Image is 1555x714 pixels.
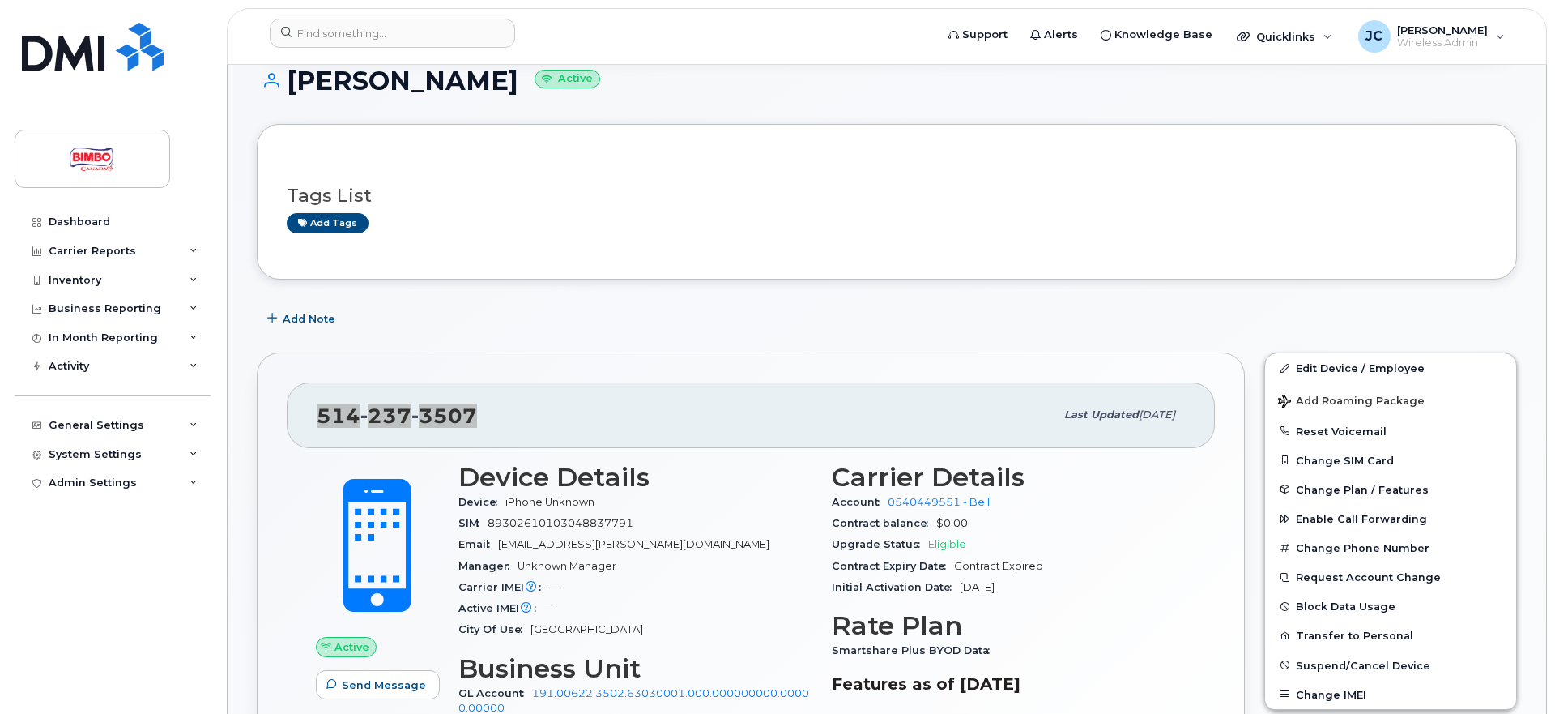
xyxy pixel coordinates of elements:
[1265,417,1516,446] button: Reset Voicemail
[832,644,998,656] span: Smartshare Plus BYOD Data
[270,19,515,48] input: Find something...
[1089,19,1224,51] a: Knowledge Base
[287,213,369,233] a: Add tags
[1365,27,1382,46] span: JC
[1265,446,1516,475] button: Change SIM Card
[488,517,633,529] span: 89302610103048837791
[832,538,928,550] span: Upgrade Status
[458,687,532,699] span: GL Account
[832,611,1186,640] h3: Rate Plan
[283,311,335,327] span: Add Note
[1265,383,1516,417] button: Add Roaming Package
[334,639,369,655] span: Active
[928,538,966,550] span: Eligible
[1265,680,1516,709] button: Change IMEI
[1265,475,1516,504] button: Change Plan / Features
[937,19,1019,51] a: Support
[1347,20,1516,53] div: Jeff Cantone
[832,581,960,593] span: Initial Activation Date
[962,27,1008,43] span: Support
[1278,395,1425,410] span: Add Roaming Package
[1296,483,1429,495] span: Change Plan / Features
[530,623,643,635] span: [GEOGRAPHIC_DATA]
[1265,353,1516,383] a: Edit Device / Employee
[1265,562,1516,592] button: Request Account Change
[458,538,498,550] span: Email
[936,517,968,529] span: $0.00
[316,670,440,699] button: Send Message
[287,186,1487,206] h3: Tags List
[1265,651,1516,680] button: Suspend/Cancel Device
[1296,659,1430,671] span: Suspend/Cancel Device
[518,560,616,572] span: Unknown Manager
[458,496,505,508] span: Device
[505,496,594,508] span: iPhone Unknown
[1265,592,1516,621] button: Block Data Usage
[1114,27,1212,43] span: Knowledge Base
[458,654,812,683] h3: Business Unit
[832,463,1186,492] h3: Carrier Details
[342,678,426,693] span: Send Message
[549,581,560,593] span: —
[1296,513,1427,525] span: Enable Call Forwarding
[544,602,555,614] span: —
[257,304,349,333] button: Add Note
[832,496,888,508] span: Account
[1225,20,1344,53] div: Quicklinks
[1256,30,1315,43] span: Quicklinks
[1397,24,1488,36] span: [PERSON_NAME]
[458,517,488,529] span: SIM
[888,496,990,508] a: 0540449551 - Bell
[498,538,769,550] span: [EMAIL_ADDRESS][PERSON_NAME][DOMAIN_NAME]
[1397,36,1488,49] span: Wireless Admin
[1139,408,1175,421] span: [DATE]
[960,581,995,593] span: [DATE]
[257,66,1517,95] h1: [PERSON_NAME]
[1064,408,1139,421] span: Last updated
[458,581,549,593] span: Carrier IMEI
[360,404,411,428] span: 237
[1044,27,1078,43] span: Alerts
[1019,19,1089,51] a: Alerts
[954,560,1043,572] span: Contract Expired
[535,70,600,88] small: Active
[317,404,477,428] span: 514
[458,623,530,635] span: City Of Use
[832,560,954,572] span: Contract Expiry Date
[832,517,936,529] span: Contract balance
[458,560,518,572] span: Manager
[458,463,812,492] h3: Device Details
[411,404,477,428] span: 3507
[458,602,544,614] span: Active IMEI
[1265,533,1516,562] button: Change Phone Number
[1265,504,1516,533] button: Enable Call Forwarding
[1265,621,1516,650] button: Transfer to Personal
[832,674,1186,694] h3: Features as of [DATE]
[458,687,809,714] a: 191.00622.3502.63030001.000.000000000.00000.00000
